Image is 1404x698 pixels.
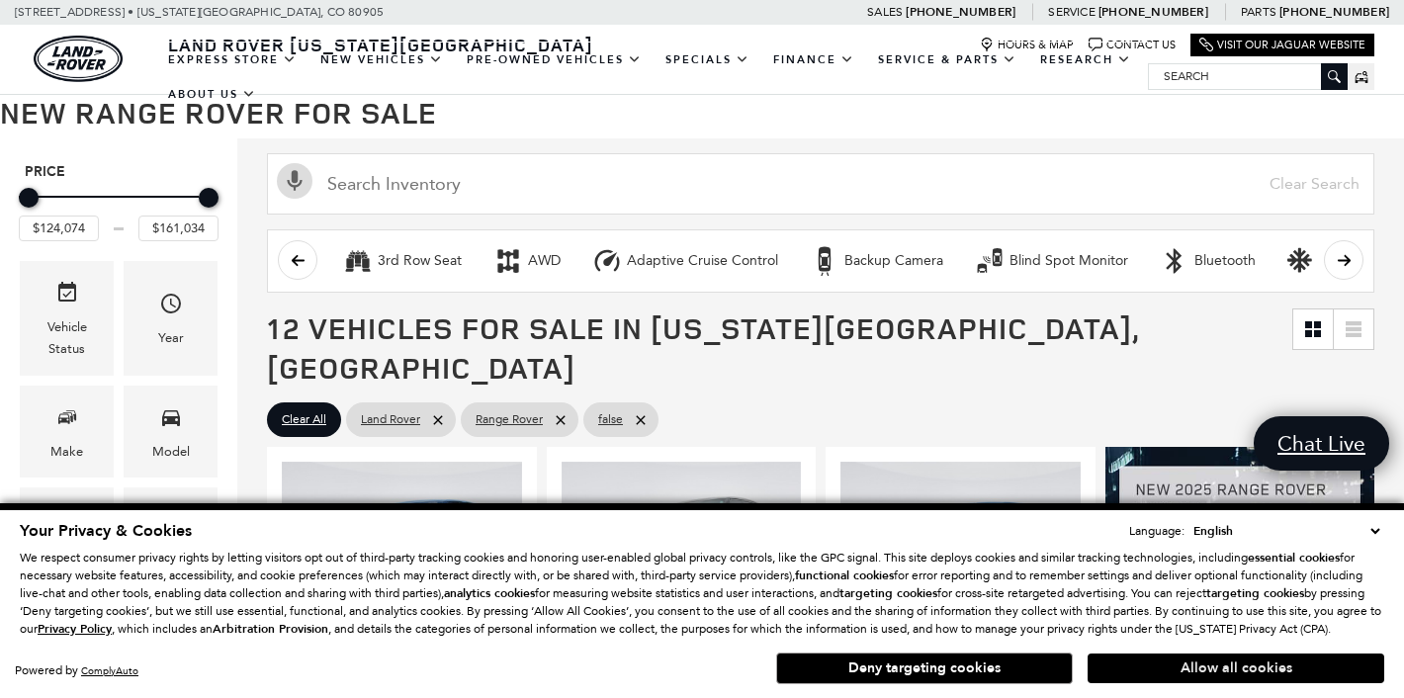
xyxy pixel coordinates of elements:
[156,43,1148,112] nav: Main Navigation
[25,163,213,181] h5: Price
[1199,38,1365,52] a: Visit Our Jaguar Website
[159,400,183,441] span: Model
[278,240,317,280] button: scroll left
[308,43,455,77] a: New Vehicles
[159,502,183,543] span: Features
[332,240,473,282] button: 3rd Row Seat3rd Row Seat
[444,585,535,601] strong: analytics cookies
[1194,252,1256,270] div: Bluetooth
[267,307,1139,388] span: 12 Vehicles for Sale in [US_STATE][GEOGRAPHIC_DATA], [GEOGRAPHIC_DATA]
[1088,654,1384,683] button: Allow all cookies
[1254,416,1389,471] a: Chat Live
[1268,430,1375,457] span: Chat Live
[378,252,462,270] div: 3rd Row Seat
[343,246,373,276] div: 3rd Row Seat
[598,407,623,432] span: false
[199,188,219,208] div: Maximum Price
[138,216,219,241] input: Maximum
[810,246,839,276] div: Backup Camera
[38,621,112,637] u: Privacy Policy
[795,567,894,583] strong: functional cookies
[964,240,1139,282] button: Blind Spot MonitorBlind Spot Monitor
[19,181,219,241] div: Price
[839,585,937,601] strong: targeting cookies
[15,664,138,677] div: Powered by
[1129,525,1185,537] div: Language:
[81,664,138,677] a: ComplyAuto
[1206,585,1304,601] strong: targeting cookies
[55,502,79,543] span: Trim
[455,43,654,77] a: Pre-Owned Vehicles
[156,77,268,112] a: About Us
[38,622,112,636] a: Privacy Policy
[592,246,622,276] div: Adaptive Cruise Control
[34,36,123,82] a: land-rover
[1279,4,1389,20] a: [PHONE_NUMBER]
[50,441,83,463] div: Make
[19,216,99,241] input: Minimum
[1048,5,1095,19] span: Service
[1149,240,1267,282] button: BluetoothBluetooth
[483,240,571,282] button: AWDAWD
[493,246,523,276] div: AWD
[35,316,99,360] div: Vehicle Status
[1028,43,1143,77] a: Research
[20,261,114,375] div: VehicleVehicle Status
[528,252,561,270] div: AWD
[1188,521,1384,541] select: Language Select
[156,43,308,77] a: EXPRESS STORE
[156,33,605,56] a: Land Rover [US_STATE][GEOGRAPHIC_DATA]
[282,407,326,432] span: Clear All
[168,33,593,56] span: Land Rover [US_STATE][GEOGRAPHIC_DATA]
[1098,4,1208,20] a: [PHONE_NUMBER]
[761,43,866,77] a: Finance
[476,407,543,432] span: Range Rover
[654,43,761,77] a: Specials
[361,407,420,432] span: Land Rover
[844,252,943,270] div: Backup Camera
[1009,252,1128,270] div: Blind Spot Monitor
[867,5,903,19] span: Sales
[1160,246,1189,276] div: Bluetooth
[1248,550,1340,566] strong: essential cookies
[20,520,192,542] span: Your Privacy & Cookies
[282,462,522,642] img: 2025 LAND ROVER Range Rover SE
[124,261,218,375] div: YearYear
[55,276,79,316] span: Vehicle
[159,287,183,327] span: Year
[1149,64,1347,88] input: Search
[55,400,79,441] span: Make
[840,462,1081,642] img: 2025 LAND ROVER Range Rover SE
[267,153,1374,215] input: Search Inventory
[213,621,328,637] strong: Arbitration Provision
[158,327,184,349] div: Year
[20,386,114,478] div: MakeMake
[15,5,384,19] a: [STREET_ADDRESS] • [US_STATE][GEOGRAPHIC_DATA], CO 80905
[152,441,190,463] div: Model
[776,653,1073,684] button: Deny targeting cookies
[19,188,39,208] div: Minimum Price
[20,549,1384,638] p: We respect consumer privacy rights by letting visitors opt out of third-party tracking cookies an...
[581,240,789,282] button: Adaptive Cruise ControlAdaptive Cruise Control
[866,43,1028,77] a: Service & Parts
[975,246,1005,276] div: Blind Spot Monitor
[1241,5,1276,19] span: Parts
[906,4,1015,20] a: [PHONE_NUMBER]
[277,163,312,199] svg: Click to toggle on voice search
[124,487,218,579] div: FeaturesFeatures
[124,386,218,478] div: ModelModel
[980,38,1074,52] a: Hours & Map
[799,240,954,282] button: Backup CameraBackup Camera
[1089,38,1176,52] a: Contact Us
[1324,240,1363,280] button: scroll right
[562,462,802,642] img: 2025 LAND ROVER Range Rover SE
[627,252,778,270] div: Adaptive Cruise Control
[20,487,114,579] div: TrimTrim
[1287,246,1317,276] div: Cooled Seats
[34,36,123,82] img: Land Rover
